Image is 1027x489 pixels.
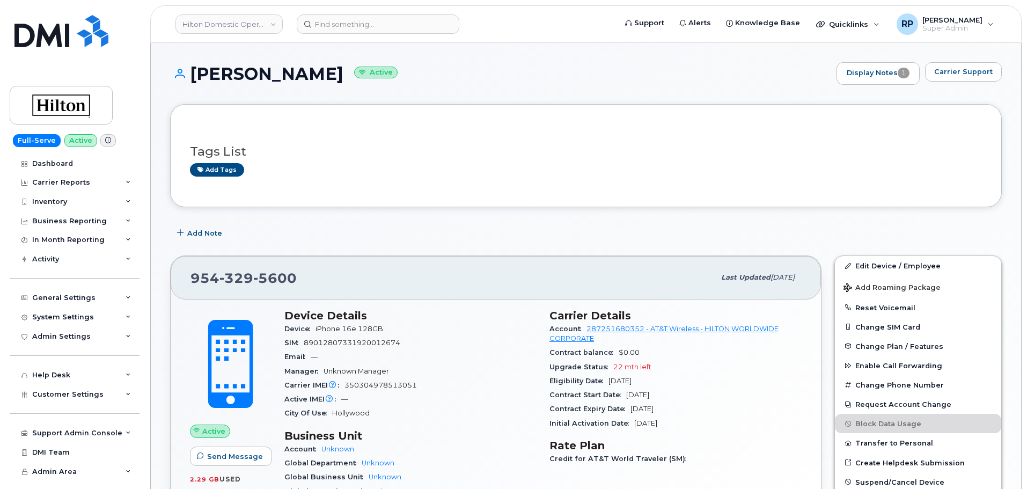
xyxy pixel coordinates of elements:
span: Active [202,426,225,436]
span: City Of Use [284,409,332,417]
span: Carrier Support [934,67,993,77]
span: 89012807331920012674 [304,339,400,347]
button: Enable Call Forwarding [835,356,1001,375]
span: Account [284,445,321,453]
span: Unknown Manager [324,367,389,375]
a: Unknown [369,473,401,481]
span: used [219,475,241,483]
a: 287251680352 - AT&T Wireless - HILTON WORLDWIDE CORPORATE [549,325,779,342]
span: Contract Expiry Date [549,405,630,413]
h3: Rate Plan [549,439,802,452]
button: Add Note [170,223,231,243]
span: Change Plan / Features [855,342,943,350]
span: [DATE] [634,419,657,427]
span: Global Business Unit [284,473,369,481]
span: Manager [284,367,324,375]
span: Carrier IMEI [284,381,344,389]
span: 350304978513051 [344,381,417,389]
span: Global Department [284,459,362,467]
button: Carrier Support [925,62,1002,82]
a: Edit Device / Employee [835,256,1001,275]
span: Last updated [721,273,771,281]
span: Upgrade Status [549,363,613,371]
a: Add tags [190,163,244,177]
span: iPhone 16e 128GB [316,325,383,333]
iframe: Messenger Launcher [980,442,1019,481]
span: 954 [190,270,297,286]
span: Device [284,325,316,333]
span: Send Message [207,451,263,462]
span: 1 [898,68,909,78]
span: Add Roaming Package [843,283,941,294]
span: Add Note [187,228,222,238]
button: Transfer to Personal [835,433,1001,452]
span: Enable Call Forwarding [855,362,942,370]
a: Unknown [321,445,354,453]
button: Block Data Usage [835,414,1001,433]
span: Account [549,325,586,333]
button: Change Plan / Features [835,337,1001,356]
span: 2.29 GB [190,476,219,483]
h1: [PERSON_NAME] [170,64,831,83]
span: [DATE] [771,273,795,281]
span: 329 [219,270,253,286]
h3: Tags List [190,145,982,158]
span: Suspend/Cancel Device [855,478,944,486]
span: $0.00 [619,348,640,356]
a: Create Helpdesk Submission [835,453,1001,472]
span: Initial Activation Date [549,419,634,427]
span: [DATE] [630,405,654,413]
button: Add Roaming Package [835,276,1001,298]
span: [DATE] [626,391,649,399]
button: Request Account Change [835,395,1001,414]
button: Change Phone Number [835,375,1001,395]
span: [DATE] [608,377,632,385]
span: — [341,395,348,403]
h3: Business Unit [284,429,537,442]
button: Change SIM Card [835,317,1001,337]
span: Email [284,353,311,361]
span: 22 mth left [613,363,651,371]
span: 5600 [253,270,297,286]
h3: Carrier Details [549,309,802,322]
button: Reset Voicemail [835,298,1001,317]
span: Contract balance [549,348,619,356]
a: Display Notes1 [837,62,920,85]
small: Active [354,67,398,79]
a: Unknown [362,459,394,467]
span: Active IMEI [284,395,341,403]
span: Eligibility Date [549,377,608,385]
span: SIM [284,339,304,347]
span: Hollywood [332,409,370,417]
span: Credit for AT&T World Traveler (SM) [549,455,691,463]
h3: Device Details [284,309,537,322]
span: Contract Start Date [549,391,626,399]
span: — [311,353,318,361]
button: Send Message [190,447,272,466]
